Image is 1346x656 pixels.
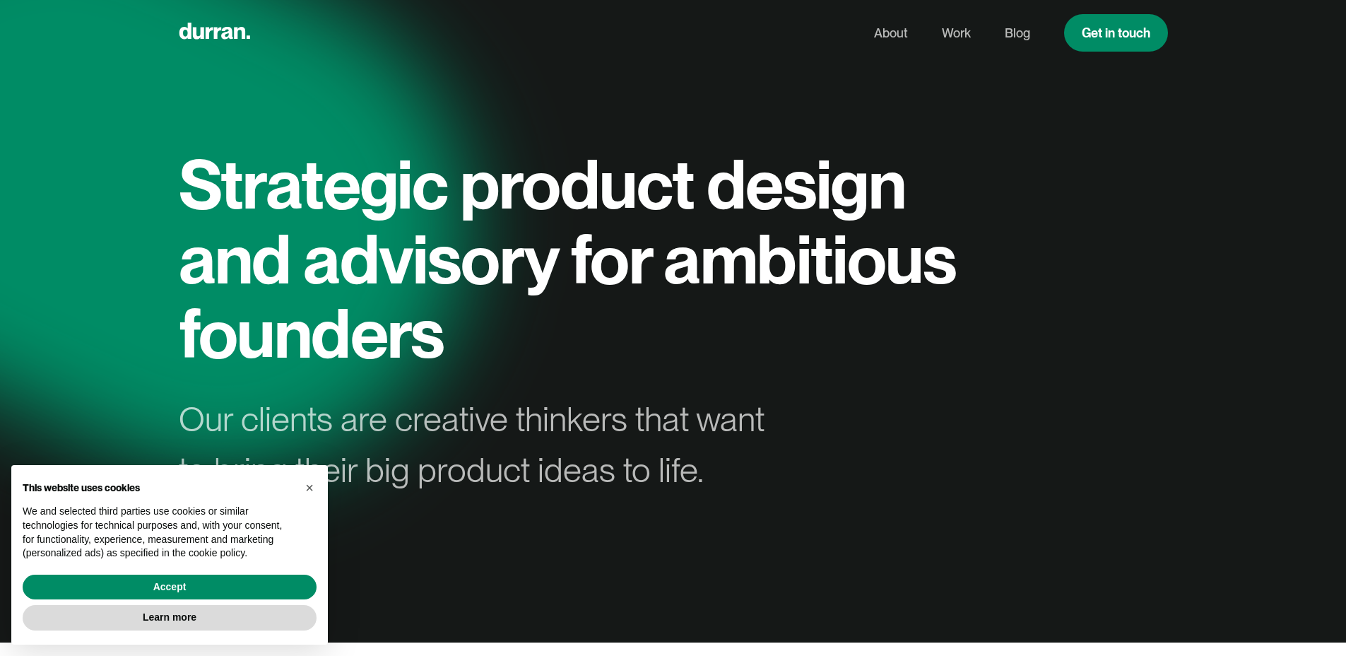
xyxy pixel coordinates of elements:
[23,505,294,560] p: We and selected third parties use cookies or similar technologies for technical purposes and, wit...
[1005,20,1030,47] a: Blog
[23,575,317,600] button: Accept
[179,394,789,496] div: Our clients are creative thinkers that want to bring their big product ideas to life.
[874,20,908,47] a: About
[1064,14,1168,52] a: Get in touch
[179,147,970,371] h1: Strategic product design and advisory for ambitious founders
[23,482,294,494] h2: This website uses cookies
[305,480,314,496] span: ×
[23,605,317,631] button: Learn more
[942,20,971,47] a: Work
[179,19,250,47] a: home
[298,476,321,499] button: Close this notice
